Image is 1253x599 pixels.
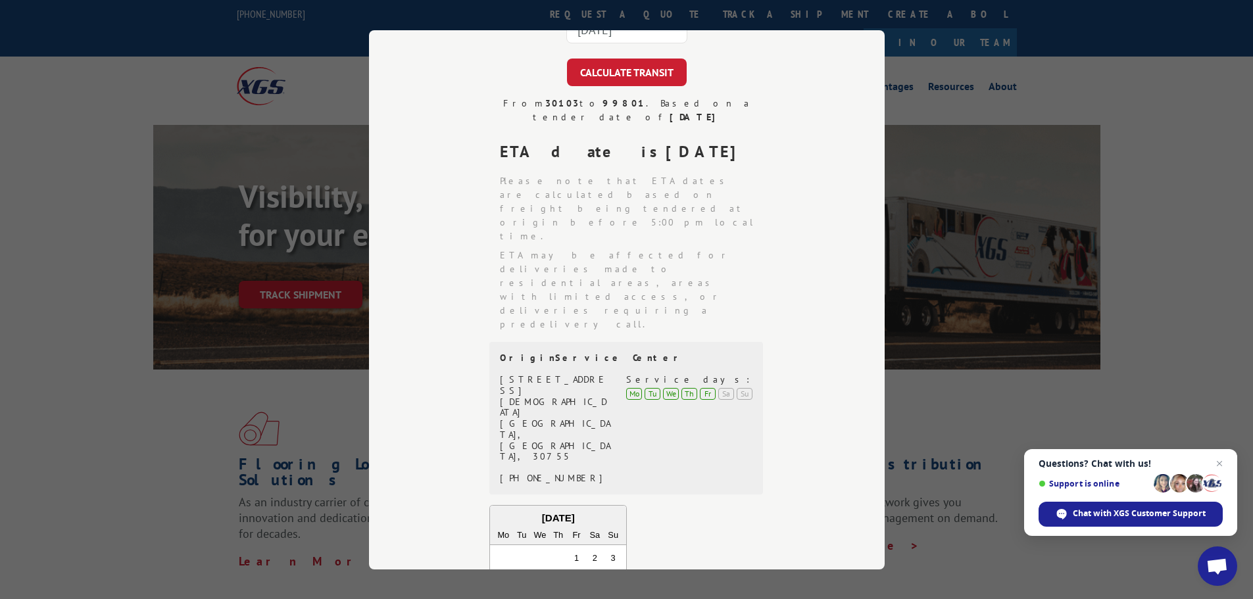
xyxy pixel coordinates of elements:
[605,550,621,565] div: Choose Sunday, August 3rd, 2025
[489,97,764,124] div: From to . Based on a tender date of
[531,527,547,542] div: We
[550,527,566,542] div: Th
[500,352,752,364] div: Origin Service Center
[1039,458,1223,469] span: Questions? Chat with us!
[587,527,602,542] div: Sa
[500,249,764,331] li: ETA may be affected for deliveries made to residential areas, areas with limited access, or deliv...
[645,387,660,399] div: Tu
[550,568,566,584] div: Choose Thursday, August 7th, 2025
[681,387,697,399] div: Th
[587,550,602,565] div: Choose Saturday, August 2nd, 2025
[626,387,642,399] div: Mo
[663,387,679,399] div: We
[626,373,752,385] div: Service days:
[495,527,511,542] div: Mo
[567,59,687,86] button: CALCULATE TRANSIT
[531,568,547,584] div: Choose Wednesday, August 6th, 2025
[718,387,734,399] div: Sa
[1039,479,1149,489] span: Support is online
[500,373,611,418] div: [STREET_ADDRESS][DEMOGRAPHIC_DATA]
[566,16,687,43] input: Tender Date
[1198,546,1237,586] a: Open chat
[605,568,621,584] div: Choose Sunday, August 10th, 2025
[500,418,611,462] div: [GEOGRAPHIC_DATA], [GEOGRAPHIC_DATA], 30755
[737,387,752,399] div: Su
[500,174,764,243] li: Please note that ETA dates are calculated based on freight being tendered at origin before 5:00 p...
[602,97,645,109] strong: 99801
[495,568,511,584] div: Choose Monday, August 4th, 2025
[568,527,584,542] div: Fr
[587,568,602,584] div: Choose Saturday, August 9th, 2025
[490,511,626,526] div: [DATE]
[669,111,721,123] strong: [DATE]
[514,527,529,542] div: Tu
[514,568,529,584] div: Choose Tuesday, August 5th, 2025
[1039,502,1223,527] span: Chat with XGS Customer Support
[1073,508,1206,519] span: Chat with XGS Customer Support
[666,141,747,162] strong: [DATE]
[500,140,764,164] div: ETA date is
[568,550,584,565] div: Choose Friday, August 1st, 2025
[500,473,611,484] div: [PHONE_NUMBER]
[605,527,621,542] div: Su
[700,387,716,399] div: Fr
[545,97,579,109] strong: 30103
[568,568,584,584] div: Choose Friday, August 8th, 2025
